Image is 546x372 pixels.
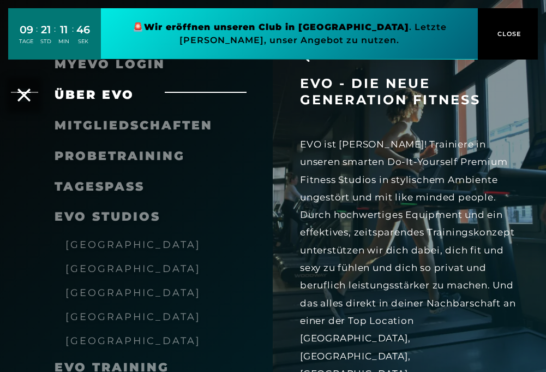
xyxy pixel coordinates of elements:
[19,38,33,45] div: TAGE
[40,38,51,45] div: STD
[58,38,69,45] div: MIN
[495,29,521,39] span: CLOSE
[72,23,74,52] div: :
[40,22,51,38] div: 21
[58,22,69,38] div: 11
[36,23,38,52] div: :
[76,38,90,45] div: SEK
[55,87,134,102] span: Über EVO
[19,22,33,38] div: 09
[76,22,90,38] div: 46
[300,75,519,108] h3: EVO - die neue Generation Fitness
[478,8,538,60] button: CLOSE
[54,23,56,52] div: :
